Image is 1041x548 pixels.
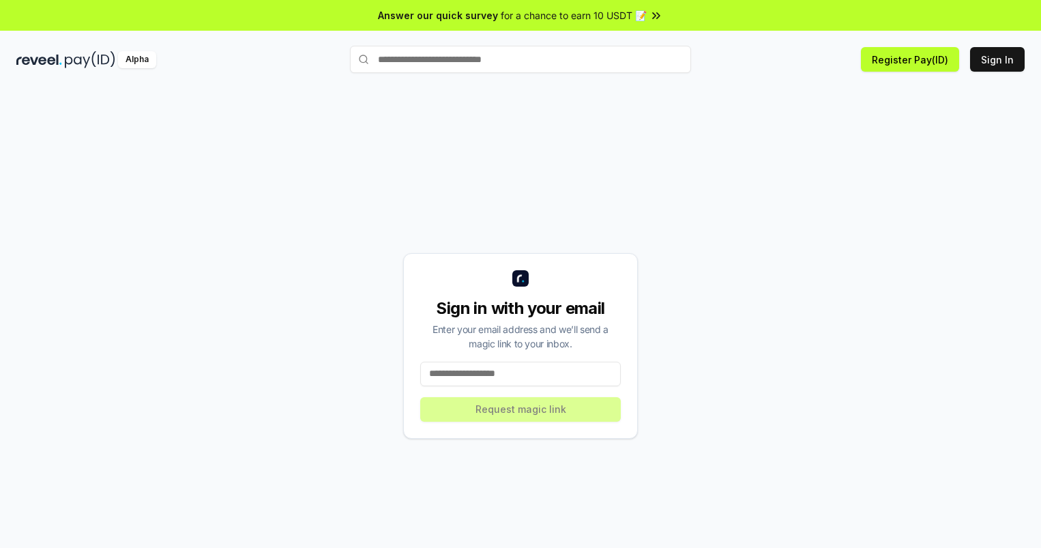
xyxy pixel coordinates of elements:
img: pay_id [65,51,115,68]
div: Alpha [118,51,156,68]
span: for a chance to earn 10 USDT 📝 [501,8,647,23]
button: Sign In [970,47,1025,72]
span: Answer our quick survey [378,8,498,23]
img: reveel_dark [16,51,62,68]
button: Register Pay(ID) [861,47,959,72]
div: Enter your email address and we’ll send a magic link to your inbox. [420,322,621,351]
img: logo_small [512,270,529,287]
div: Sign in with your email [420,298,621,319]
